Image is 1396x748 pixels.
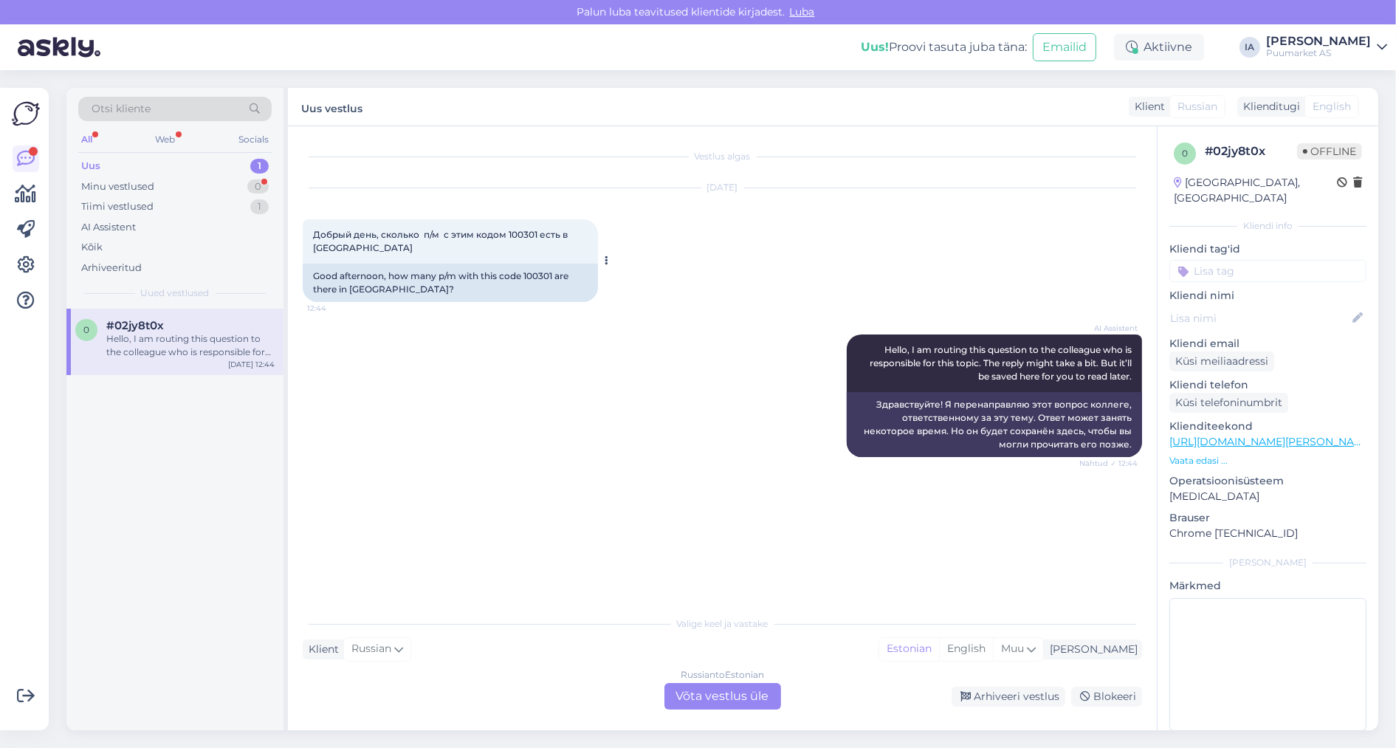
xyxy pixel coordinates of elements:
[92,101,151,117] span: Otsi kliente
[1001,642,1024,655] span: Muu
[1239,37,1260,58] div: IA
[1169,556,1366,569] div: [PERSON_NAME]
[1266,47,1371,59] div: Puumarket AS
[1129,99,1165,114] div: Klient
[1044,642,1138,657] div: [PERSON_NAME]
[785,5,819,18] span: Luba
[1169,351,1274,371] div: Küsi meiliaadressi
[301,97,362,117] label: Uus vestlus
[303,264,598,302] div: Good afternoon, how many p/m with this code 100301 are there in [GEOGRAPHIC_DATA]?
[1169,454,1366,467] p: Vaata edasi ...
[303,617,1142,631] div: Valige keel ja vastake
[1169,419,1366,434] p: Klienditeekond
[81,240,103,255] div: Kõik
[1169,336,1366,351] p: Kliendi email
[1071,687,1142,707] div: Blokeeri
[1182,148,1188,159] span: 0
[1169,260,1366,282] input: Lisa tag
[664,683,781,710] div: Võta vestlus üle
[1169,377,1366,393] p: Kliendi telefon
[81,159,100,174] div: Uus
[106,332,275,359] div: Hello, I am routing this question to the colleague who is responsible for this topic. The reply m...
[250,159,269,174] div: 1
[1169,393,1288,413] div: Küsi telefoninumbrit
[681,668,764,682] div: Russian to Estonian
[235,130,272,149] div: Socials
[1169,489,1366,504] p: [MEDICAL_DATA]
[1237,99,1300,114] div: Klienditugi
[861,40,889,54] b: Uus!
[952,687,1065,707] div: Arhiveeri vestlus
[106,319,164,332] span: #02jy8t0x
[1169,526,1366,541] p: Chrome [TECHNICAL_ID]
[307,303,362,314] span: 12:44
[141,286,210,300] span: Uued vestlused
[1033,33,1096,61] button: Emailid
[861,38,1027,56] div: Proovi tasuta juba täna:
[247,179,269,194] div: 0
[1169,578,1366,594] p: Märkmed
[83,324,89,335] span: 0
[1205,143,1297,160] div: # 02jy8t0x
[939,638,993,660] div: English
[303,150,1142,163] div: Vestlus algas
[1082,323,1138,334] span: AI Assistent
[303,642,339,657] div: Klient
[81,179,154,194] div: Minu vestlused
[1170,310,1349,326] input: Lisa nimi
[1169,473,1366,489] p: Operatsioonisüsteem
[1266,35,1371,47] div: [PERSON_NAME]
[1313,99,1351,114] span: English
[1174,175,1337,206] div: [GEOGRAPHIC_DATA], [GEOGRAPHIC_DATA]
[1297,143,1362,159] span: Offline
[1177,99,1217,114] span: Russian
[81,199,154,214] div: Tiimi vestlused
[847,392,1142,457] div: Здравствуйте! Я перенаправляю этот вопрос коллеге, ответственному за эту тему. Ответ может занять...
[1169,288,1366,303] p: Kliendi nimi
[1169,510,1366,526] p: Brauser
[1169,219,1366,233] div: Kliendi info
[81,220,136,235] div: AI Assistent
[1169,241,1366,257] p: Kliendi tag'id
[879,638,939,660] div: Estonian
[250,199,269,214] div: 1
[870,344,1134,382] span: Hello, I am routing this question to the colleague who is responsible for this topic. The reply m...
[1169,435,1373,448] a: [URL][DOMAIN_NAME][PERSON_NAME]
[81,261,142,275] div: Arhiveeritud
[12,100,40,128] img: Askly Logo
[78,130,95,149] div: All
[228,359,275,370] div: [DATE] 12:44
[1266,35,1387,59] a: [PERSON_NAME]Puumarket AS
[1079,458,1138,469] span: Nähtud ✓ 12:44
[303,181,1142,194] div: [DATE]
[1114,34,1204,61] div: Aktiivne
[351,641,391,657] span: Russian
[153,130,179,149] div: Web
[313,229,570,253] span: Добрый день, сколько п/м с этим кодом 100301 есть в [GEOGRAPHIC_DATA]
